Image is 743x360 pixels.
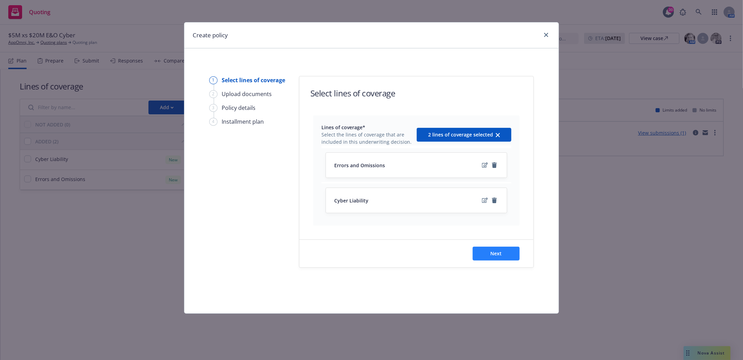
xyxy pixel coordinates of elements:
[222,104,255,112] div: Policy details
[321,131,413,145] span: Select the lines of coverage that are included in this underwriting decision.
[222,117,264,126] div: Installment plan
[473,247,520,260] button: Next
[417,128,511,142] button: 2 lines of coverage selectedclear selection
[321,124,413,131] span: Lines of coverage*
[310,87,395,99] h1: Select lines of coverage
[490,161,499,169] a: remove
[209,76,218,84] div: 1
[334,197,368,204] span: Cyber Liability
[542,31,550,39] a: close
[209,118,218,126] div: 4
[491,250,502,257] span: Next
[481,161,489,169] a: edit
[222,76,285,84] div: Select lines of coverage
[428,131,493,138] span: 2 lines of coverage selected
[481,196,489,205] a: edit
[334,162,385,169] span: Errors and Omissions
[209,104,218,112] div: 3
[496,133,500,137] svg: clear selection
[490,196,499,205] a: remove
[209,90,218,98] div: 2
[193,31,228,40] h1: Create policy
[222,90,272,98] div: Upload documents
